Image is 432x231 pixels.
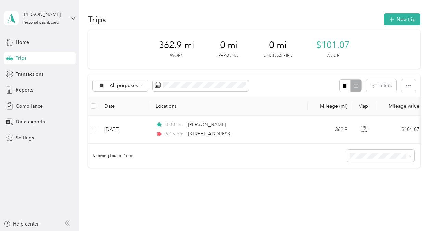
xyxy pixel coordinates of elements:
[159,40,194,51] span: 362.9 mi
[394,193,432,231] iframe: Everlance-gr Chat Button Frame
[170,53,183,59] p: Work
[4,220,39,228] button: Help center
[150,97,308,115] th: Locations
[188,122,226,127] span: [PERSON_NAME]
[16,134,34,142] span: Settings
[308,115,353,144] td: 362.9
[16,86,33,94] span: Reports
[16,39,29,46] span: Home
[88,153,134,159] span: Showing 1 out of 1 trips
[188,131,231,137] span: [STREET_ADDRESS]
[88,16,106,23] h1: Trips
[384,13,420,25] button: New trip
[99,115,150,144] td: [DATE]
[110,83,138,88] span: All purposes
[269,40,287,51] span: 0 mi
[377,115,425,144] td: $101.07
[16,102,43,110] span: Compliance
[264,53,292,59] p: Unclassified
[353,97,377,115] th: Map
[16,118,45,125] span: Data exports
[23,11,65,18] div: [PERSON_NAME]
[220,40,238,51] span: 0 mi
[316,40,350,51] span: $101.07
[366,79,396,92] button: Filters
[16,71,43,78] span: Transactions
[165,130,185,138] span: 6:15 pm
[165,121,185,129] span: 8:00 am
[99,97,150,115] th: Date
[23,21,59,25] div: Personal dashboard
[326,53,339,59] p: Value
[377,97,425,115] th: Mileage value
[16,54,26,62] span: Trips
[218,53,240,59] p: Personal
[308,97,353,115] th: Mileage (mi)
